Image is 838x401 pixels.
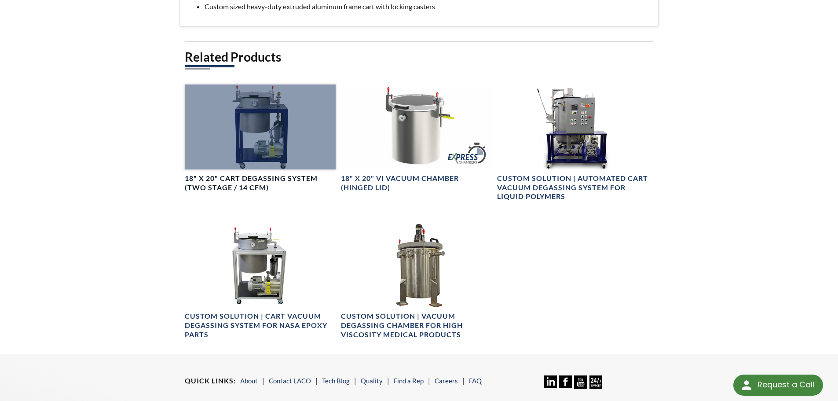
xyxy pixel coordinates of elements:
[185,49,654,65] h2: Related Products
[361,377,383,385] a: Quality
[341,223,492,340] a: Vacuum Degassing Chamber for High Viscosity Medical ProductsCustom Solution | Vacuum Degassing Ch...
[589,382,602,390] a: 24/7 Support
[739,378,754,392] img: round button
[322,377,350,385] a: Tech Blog
[185,85,336,192] a: Cart Degas System ”18" X 20", front view18" X 20" Cart Degassing System (Two Stage / 14 CFM)
[185,312,336,339] h4: Custom Solution | Cart Vacuum Degassing System for NASA Epoxy Parts
[205,1,651,12] li: Custom sized heavy-duty extruded aluminum frame cart with locking casters
[240,377,258,385] a: About
[733,375,823,396] div: Request a Call
[589,375,602,388] img: 24/7 Support Icon
[185,174,336,192] h4: 18" X 20" Cart Degassing System (Two Stage / 14 CFM)
[185,223,336,340] a: Vacuum Degassing System for NASA Epoxy Parts, front viewCustom Solution | Cart Vacuum Degassing S...
[435,377,458,385] a: Careers
[341,174,492,192] h4: 18" X 20" VI Vacuum Chamber (Hinged Lid)
[757,375,814,395] div: Request a Call
[497,174,648,201] h4: Custom Solution | Automated Cart Vacuum Degassing System for Liquid Polymers
[341,85,492,192] a: LVC1820-3112-VI Express Chamber, front angled view18" X 20" VI Vacuum Chamber (Hinged Lid)
[185,376,236,386] h4: Quick Links
[269,377,311,385] a: Contact LACO
[469,377,482,385] a: FAQ
[497,85,648,202] a: Large Automated Cart Vacuum Degassing System for Liquid PolymersCustom Solution | Automated Cart ...
[394,377,424,385] a: Find a Rep
[341,312,492,339] h4: Custom Solution | Vacuum Degassing Chamber for High Viscosity Medical Products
